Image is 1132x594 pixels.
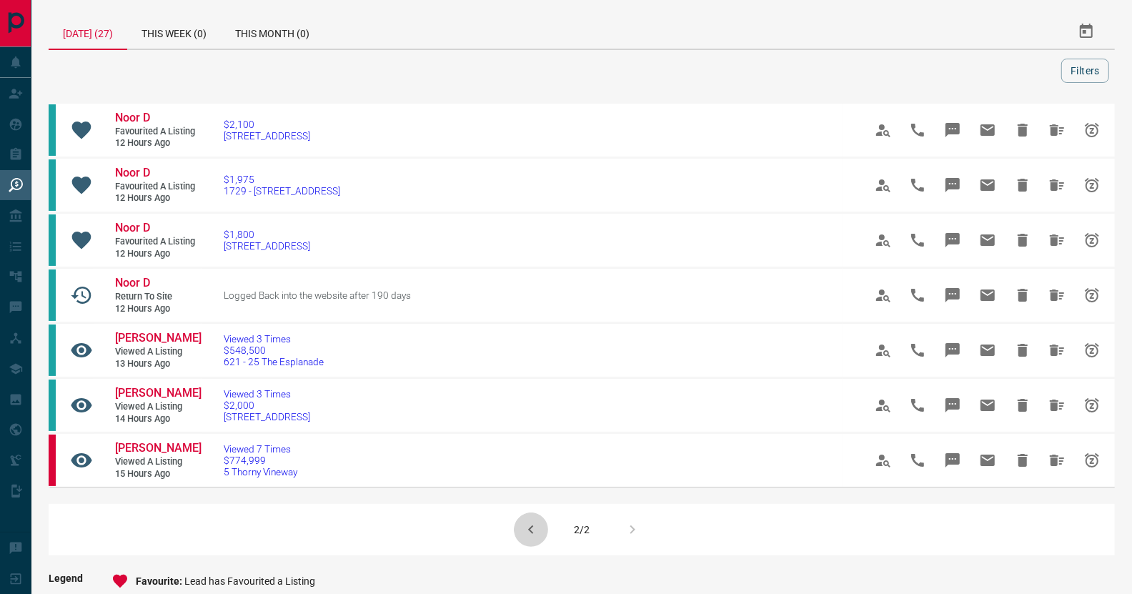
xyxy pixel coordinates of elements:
span: Hide All from Noor D [1040,278,1074,312]
span: Snooze [1075,388,1109,422]
div: 2/2 [574,524,590,535]
span: [STREET_ADDRESS] [224,240,310,252]
span: $774,999 [224,455,297,466]
span: Return to Site [115,291,201,303]
span: 12 hours ago [115,248,201,260]
span: 5 Thorny Vineway [224,466,297,477]
a: Noor D [115,276,201,291]
span: Call [900,443,935,477]
span: Viewed a Listing [115,456,201,468]
span: Message [935,278,970,312]
span: View Profile [866,278,900,312]
span: Viewed 3 Times [224,333,324,345]
span: 621 - 25 The Esplanade [224,356,324,367]
span: 1729 - [STREET_ADDRESS] [224,185,340,197]
span: Call [900,223,935,257]
span: Viewed a Listing [115,346,201,358]
span: Hide All from Noor D [1040,113,1074,147]
span: [PERSON_NAME] [115,331,202,345]
span: Viewed 3 Times [224,388,310,400]
span: Favourited a Listing [115,126,201,138]
div: This Month (0) [221,14,324,49]
span: Favourited a Listing [115,236,201,248]
a: Viewed 3 Times$2,000[STREET_ADDRESS] [224,388,310,422]
span: Call [900,388,935,422]
span: [PERSON_NAME] [115,441,202,455]
span: Hide [1006,443,1040,477]
span: Snooze [1075,223,1109,257]
span: Message [935,333,970,367]
a: Noor D [115,166,201,181]
span: [STREET_ADDRESS] [224,411,310,422]
span: Call [900,333,935,367]
span: Call [900,168,935,202]
div: condos.ca [49,159,56,211]
span: Call [900,113,935,147]
span: Noor D [115,221,150,234]
span: Hide All from Noor D [1040,168,1074,202]
span: Hide [1006,388,1040,422]
div: condos.ca [49,104,56,156]
span: View Profile [866,223,900,257]
a: Viewed 7 Times$774,9995 Thorny Vineway [224,443,297,477]
span: Snooze [1075,168,1109,202]
span: View Profile [866,333,900,367]
span: [PERSON_NAME] [115,386,202,400]
button: Filters [1061,59,1109,83]
span: Email [970,388,1005,422]
span: Logged Back into the website after 190 days [224,289,411,301]
span: Favourited a Listing [115,181,201,193]
span: $2,100 [224,119,310,130]
span: Email [970,168,1005,202]
div: [DATE] (27) [49,14,127,50]
span: Email [970,333,1005,367]
span: 15 hours ago [115,468,201,480]
span: Email [970,113,1005,147]
span: $2,000 [224,400,310,411]
span: Email [970,278,1005,312]
a: Noor D [115,221,201,236]
span: Viewed a Listing [115,401,201,413]
span: View Profile [866,113,900,147]
span: Hide All from Nauman Siddiqui [1040,333,1074,367]
span: Email [970,443,1005,477]
span: 13 hours ago [115,358,201,370]
span: $548,500 [224,345,324,356]
span: Hide [1006,223,1040,257]
span: Message [935,388,970,422]
div: property.ca [49,435,56,486]
span: [STREET_ADDRESS] [224,130,310,142]
span: 12 hours ago [115,137,201,149]
span: 12 hours ago [115,192,201,204]
span: View Profile [866,443,900,477]
a: $1,9751729 - [STREET_ADDRESS] [224,174,340,197]
span: Hide All from Chanmi Kim [1040,443,1074,477]
span: Message [935,168,970,202]
span: Snooze [1075,278,1109,312]
span: $1,975 [224,174,340,185]
span: 14 hours ago [115,413,201,425]
span: Hide [1006,168,1040,202]
a: Noor D [115,111,201,126]
button: Select Date Range [1069,14,1103,49]
span: Hide [1006,113,1040,147]
a: [PERSON_NAME] [115,441,201,456]
span: 12 hours ago [115,303,201,315]
span: Noor D [115,276,150,289]
span: Message [935,223,970,257]
div: condos.ca [49,214,56,266]
div: This Week (0) [127,14,221,49]
span: Hide All from Saleena Kaur [1040,388,1074,422]
span: Hide [1006,333,1040,367]
a: [PERSON_NAME] [115,331,201,346]
span: View Profile [866,168,900,202]
span: Viewed 7 Times [224,443,297,455]
span: Noor D [115,166,150,179]
div: condos.ca [49,269,56,321]
span: Message [935,443,970,477]
span: $1,800 [224,229,310,240]
a: $1,800[STREET_ADDRESS] [224,229,310,252]
span: Email [970,223,1005,257]
span: Hide [1006,278,1040,312]
span: Snooze [1075,113,1109,147]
